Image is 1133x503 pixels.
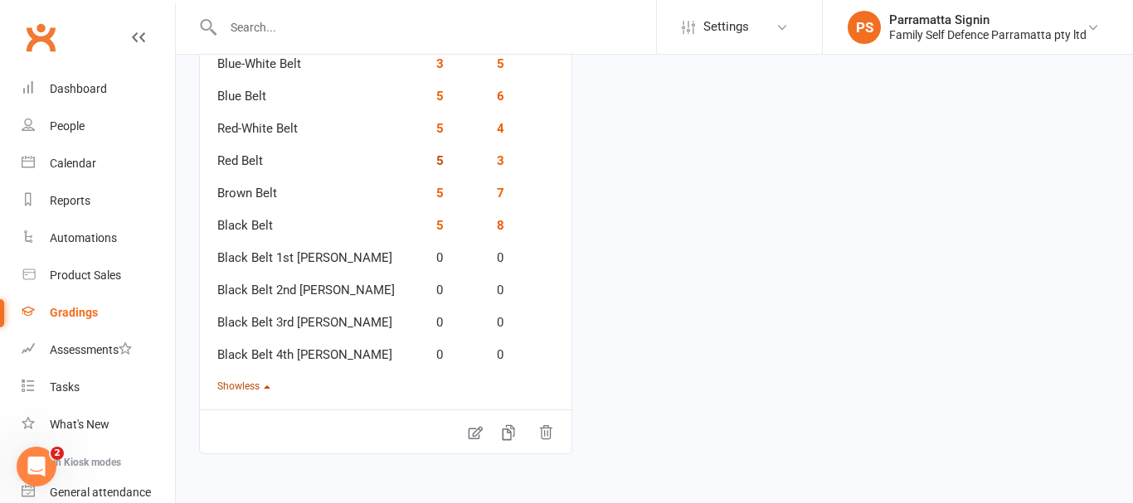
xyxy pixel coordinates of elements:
[200,172,428,204] td: Brown Belt
[22,108,175,145] a: People
[51,447,64,460] span: 2
[497,218,504,233] a: 8
[436,153,444,168] a: 5
[489,333,571,365] td: 0
[217,379,270,394] button: Showless
[22,145,175,182] a: Calendar
[22,331,175,369] a: Assessments
[22,406,175,443] a: What's New
[489,301,571,333] td: 0
[17,447,56,486] iframe: Intercom live chat
[200,42,428,75] td: Blue-White Belt
[497,186,504,201] a: 7
[20,17,61,58] a: Clubworx
[889,27,1087,42] div: Family Self Defence Parramatta pty ltd
[436,186,444,201] a: 5
[848,11,881,44] div: PS
[436,89,444,104] a: 5
[428,333,488,365] td: 0
[489,268,571,301] td: 0
[50,119,85,133] div: People
[50,486,151,499] div: General attendance
[22,70,175,108] a: Dashboard
[200,268,428,301] td: Black Belt 2nd [PERSON_NAME]
[200,333,428,365] td: Black Belt 4th [PERSON_NAME]
[200,204,428,236] td: Black Belt
[200,236,428,268] td: Black Belt 1st [PERSON_NAME]
[22,294,175,331] a: Gradings
[436,121,444,136] a: 5
[50,306,98,319] div: Gradings
[497,121,504,136] a: 4
[200,75,428,107] td: Blue Belt
[50,343,132,356] div: Assessments
[50,268,121,282] div: Product Sales
[436,56,444,71] a: 3
[703,8,749,46] span: Settings
[50,380,80,394] div: Tasks
[50,157,96,170] div: Calendar
[200,139,428,172] td: Red Belt
[489,236,571,268] td: 0
[50,231,117,244] div: Automations
[22,182,175,220] a: Reports
[50,82,107,95] div: Dashboard
[50,418,109,431] div: What's New
[22,369,175,406] a: Tasks
[436,218,444,233] a: 5
[200,107,428,139] td: Red-White Belt
[497,89,504,104] a: 6
[50,194,90,207] div: Reports
[200,301,428,333] td: Black Belt 3rd [PERSON_NAME]
[22,220,175,257] a: Automations
[497,56,504,71] a: 5
[428,236,488,268] td: 0
[428,301,488,333] td: 0
[889,12,1087,27] div: Parramatta Signin
[218,16,656,39] input: Search...
[497,153,504,168] a: 3
[22,257,175,294] a: Product Sales
[428,268,488,301] td: 0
